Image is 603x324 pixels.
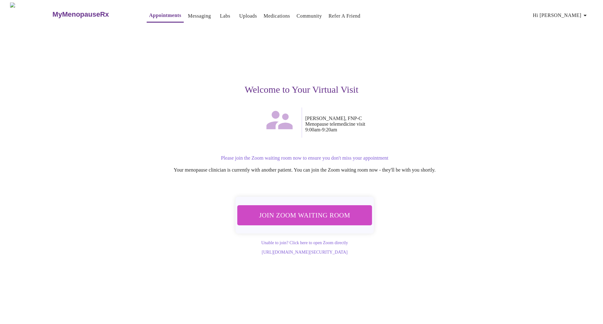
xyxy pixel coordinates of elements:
button: Medications [261,10,292,22]
a: Unable to join? Click here to open Zoom directly [261,240,348,245]
a: [URL][DOMAIN_NAME][SECURITY_DATA] [262,250,347,255]
a: MyMenopauseRx [52,3,134,25]
a: Uploads [239,12,257,20]
button: Appointments [147,9,184,23]
a: Labs [220,12,230,20]
h3: MyMenopauseRx [52,10,109,19]
img: MyMenopauseRx Logo [10,3,52,26]
a: Appointments [149,11,181,20]
a: Refer a Friend [329,12,361,20]
button: Hi [PERSON_NAME] [530,9,591,22]
p: Your menopause clinician is currently with another patient. You can join the Zoom waiting room no... [114,167,495,173]
a: Messaging [188,12,211,20]
button: Uploads [237,10,260,22]
button: Messaging [185,10,213,22]
p: Please join the Zoom waiting room now to ensure you don't miss your appointment [114,155,495,161]
button: Refer a Friend [326,10,363,22]
a: Medications [263,12,290,20]
h3: Welcome to Your Virtual Visit [108,84,495,95]
button: Labs [215,10,235,22]
span: Join Zoom Waiting Room [246,209,364,221]
button: Join Zoom Waiting Room [237,205,372,225]
span: Hi [PERSON_NAME] [533,11,589,20]
button: Community [294,10,324,22]
a: Community [296,12,322,20]
p: [PERSON_NAME], FNP-C Menopause telemedicine visit 9:00am - 9:20am [305,116,495,133]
